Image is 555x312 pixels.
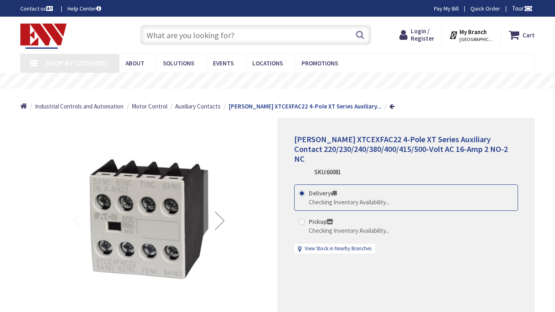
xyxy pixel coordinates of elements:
div: SKU: [314,168,341,176]
span: About [126,59,144,67]
span: [GEOGRAPHIC_DATA], [GEOGRAPHIC_DATA] [460,36,494,43]
div: Checking Inventory Availability... [309,198,389,206]
rs-layer: Free Same Day Pickup at 19 Locations [210,77,359,86]
div: Next [204,133,236,308]
span: Shop By Category [46,58,108,68]
input: What are you looking for? [140,25,371,45]
a: Industrial Controls and Automation [35,102,124,110]
a: Help Center [67,4,101,13]
a: Auxiliary Contacts [175,102,221,110]
a: Quick Order [470,4,500,13]
strong: Delivery [309,189,337,197]
strong: Cart [522,28,535,42]
span: Industrial Controls and Automation [35,102,124,110]
span: Auxiliary Contacts [175,102,221,110]
span: Login / Register [411,27,434,42]
img: Eaton XTCEXFAC22 4-Pole XT Series Auxiliary Contact 220/230/240/380/400/415/500-Volt AC 16-Amp 2 ... [62,133,236,308]
span: Motor Control [132,102,167,110]
a: Cart [509,28,535,42]
a: Pay My Bill [434,4,459,13]
strong: My Branch [460,28,487,36]
a: View Stock in Nearby Branches [305,245,371,253]
span: Locations [252,59,283,67]
strong: Pickup [309,218,333,225]
span: [PERSON_NAME] XTCEXFAC22 4-Pole XT Series Auxiliary Contact 220/230/240/380/400/415/500-Volt AC 1... [294,134,508,164]
div: My Branch [GEOGRAPHIC_DATA], [GEOGRAPHIC_DATA] [449,28,494,42]
strong: [PERSON_NAME] XTCEXFAC22 4-Pole XT Series Auxiliary... [229,102,382,110]
div: Checking Inventory Availability... [309,226,389,235]
a: Contact us [20,4,54,13]
span: Tour [512,4,533,12]
a: Login / Register [399,28,434,42]
span: 60081 [327,168,341,176]
img: Electrical Wholesalers, Inc. [20,24,67,49]
span: Events [213,59,234,67]
a: Motor Control [132,102,167,110]
span: Solutions [163,59,194,67]
span: Promotions [301,59,338,67]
